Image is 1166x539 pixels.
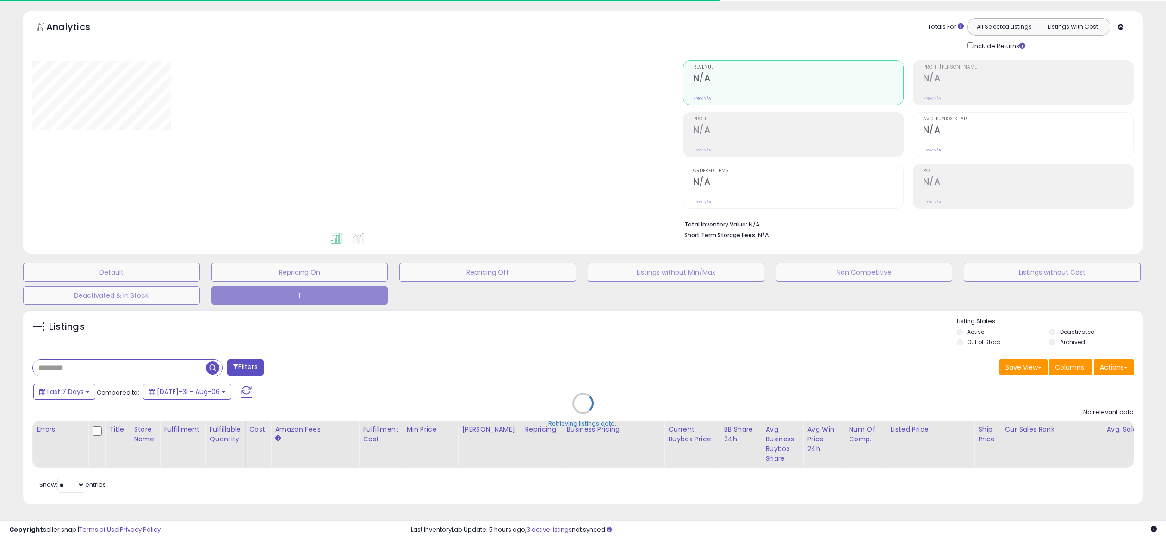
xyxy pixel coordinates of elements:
strong: Copyright [9,525,43,534]
h2: N/A [923,176,1133,189]
small: Prev: N/A [693,147,711,153]
div: seller snap | | [9,526,161,534]
span: Profit [693,117,903,122]
small: Prev: N/A [923,95,941,101]
h2: N/A [693,176,903,189]
li: N/A [684,218,1127,229]
button: Repricing Off [399,263,576,282]
div: Totals For [928,23,964,31]
div: Retrieving listings data.. [548,420,618,428]
h2: N/A [693,73,903,85]
button: 1 [211,286,388,305]
small: Prev: N/A [693,199,711,205]
span: Avg. Buybox Share [923,117,1133,122]
button: Deactivated & In Stock [23,286,200,305]
div: Last InventoryLab Update: 5 hours ago, not synced. [411,526,1157,534]
b: Total Inventory Value: [684,220,747,228]
button: All Selected Listings [970,21,1039,33]
a: Privacy Policy [120,525,161,534]
h2: N/A [923,125,1133,137]
button: Non Competitive [776,263,953,282]
h5: Analytics [46,20,108,36]
button: Repricing On [211,263,388,282]
span: Revenue [693,65,903,70]
button: Listings without Min/Max [588,263,764,282]
a: 3 active listings [527,525,572,534]
small: Prev: N/A [693,95,711,101]
div: Include Returns [960,40,1036,51]
b: Short Term Storage Fees: [684,231,757,239]
button: Listings without Cost [964,263,1141,282]
h2: N/A [923,73,1133,85]
span: Profit [PERSON_NAME] [923,65,1133,70]
h2: N/A [693,125,903,137]
button: Listings With Cost [1038,21,1107,33]
span: Ordered Items [693,169,903,174]
small: Prev: N/A [923,199,941,205]
span: N/A [758,231,769,239]
a: Terms of Use [79,525,118,534]
small: Prev: N/A [923,147,941,153]
button: Default [23,263,200,282]
span: ROI [923,169,1133,174]
i: Click here to read more about un-synced listings. [607,526,612,533]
